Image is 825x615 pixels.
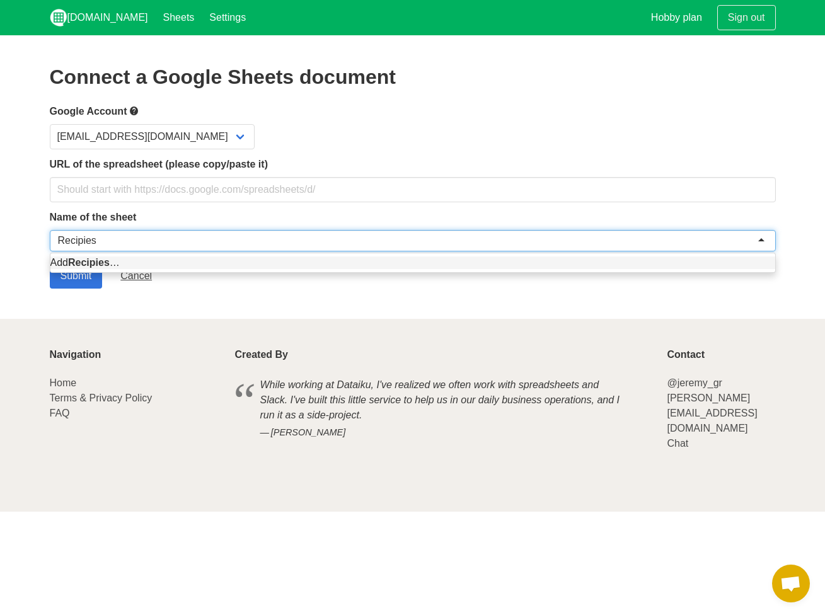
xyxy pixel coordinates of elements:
input: Should start with https://docs.google.com/spreadsheets/d/ [50,177,776,202]
label: URL of the spreadsheet (please copy/paste it) [50,157,776,172]
label: Name of the sheet [50,210,776,225]
cite: [PERSON_NAME] [260,426,627,440]
label: Google Account [50,103,776,119]
input: Submit [50,263,103,289]
a: Open chat [772,565,810,602]
p: Navigation [50,349,220,360]
a: Cancel [110,263,163,289]
img: logo_v2_white.png [50,9,67,26]
a: Home [50,377,77,388]
a: Terms & Privacy Policy [50,393,153,403]
p: Created By [235,349,652,360]
a: Chat [667,438,688,449]
blockquote: While working at Dataiku, I've realized we often work with spreadsheets and Slack. I've built thi... [235,376,652,442]
a: FAQ [50,408,70,418]
a: Sign out [717,5,776,30]
div: Add … [50,256,775,269]
h2: Connect a Google Sheets document [50,66,776,88]
a: @jeremy_gr [667,377,722,388]
p: Contact [667,349,775,360]
strong: Recipies [68,257,110,268]
a: [PERSON_NAME][EMAIL_ADDRESS][DOMAIN_NAME] [667,393,757,434]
